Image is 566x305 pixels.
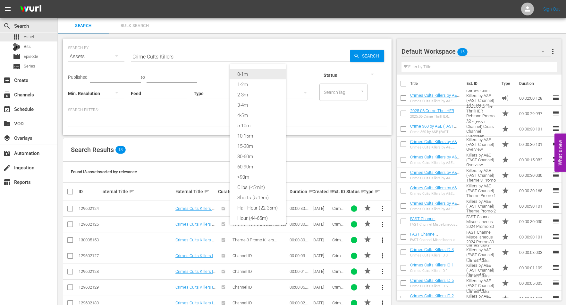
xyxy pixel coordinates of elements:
[230,203,286,213] div: Half-Hour (22-35m)
[230,110,286,121] div: 4-5m
[230,131,286,141] div: 10-15m
[230,213,286,223] div: Hour (44-65m)
[230,162,286,172] div: 60-90m
[230,151,286,162] div: 30-60m
[230,182,286,193] div: Clips (<5min)
[230,90,286,100] div: 2-3m
[230,141,286,151] div: 15-30m
[230,172,286,182] div: >90m
[230,79,286,90] div: 1-2m
[554,133,566,172] button: Open Feedback Widget
[230,69,286,79] div: 0-1m
[230,121,286,131] div: 5-10m
[230,193,286,203] div: Shorts (5-15m)
[230,100,286,110] div: 3-4m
